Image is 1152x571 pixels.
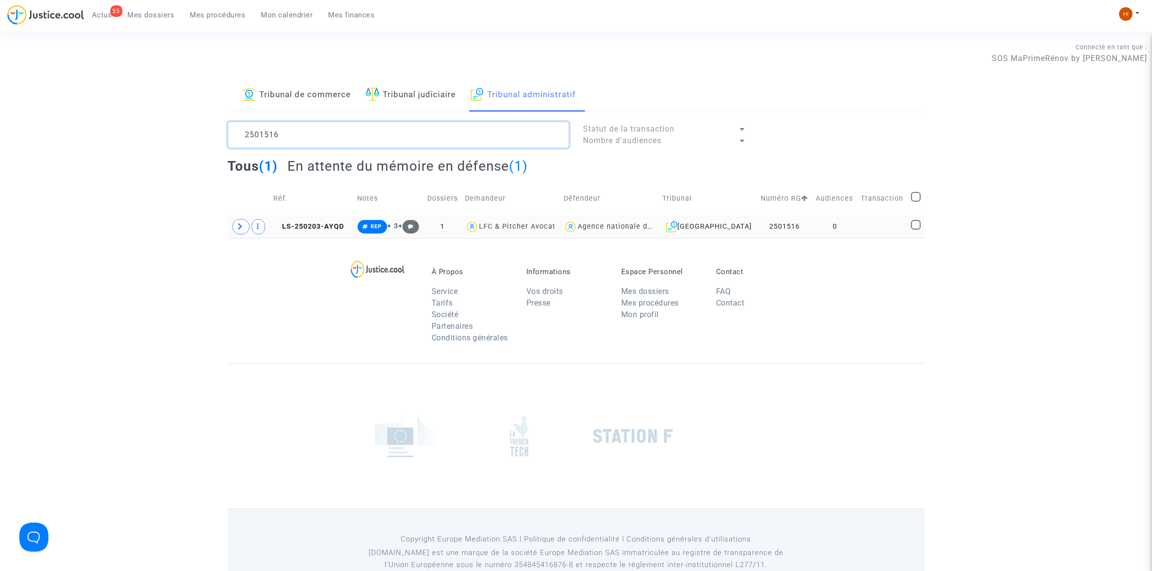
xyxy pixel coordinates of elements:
[593,429,673,443] img: stationf.png
[398,222,419,230] span: +
[432,333,508,342] a: Conditions générales
[662,221,754,233] div: [GEOGRAPHIC_DATA]
[128,11,175,19] span: Mes dossiers
[465,220,479,234] img: icon-user.svg
[583,124,675,133] span: Statut de la transaction
[432,287,458,296] a: Service
[666,221,677,233] img: icon-archive.svg
[479,222,555,231] div: LFC & Pitcher Avocat
[716,287,731,296] a: FAQ
[84,8,120,22] a: 55Actus
[356,547,796,571] p: [DOMAIN_NAME] est une marque de la société Europe Mediation SAS immatriculée au registre de tr...
[578,222,684,231] div: Agence nationale de l'habitat
[509,158,528,174] span: (1)
[621,298,679,307] a: Mes procédures
[356,533,796,545] p: Copyright Europe Mediation SAS l Politique de confidentialité l Conditions générales d’utilisa...
[423,181,462,216] td: Dossiers
[1076,44,1147,51] span: Connecté en tant que :
[375,415,435,457] img: europe_commision.png
[110,5,122,17] div: 55
[120,8,182,22] a: Mes dossiers
[432,310,459,319] a: Société
[716,298,745,307] a: Contact
[564,220,578,234] img: icon-user.svg
[621,267,702,276] p: Espace Personnel
[321,8,383,22] a: Mes finances
[857,181,908,216] td: Transaction
[526,287,563,296] a: Vos droits
[526,267,607,276] p: Informations
[560,181,659,216] td: Défendeur
[423,216,462,238] td: 1
[261,11,313,19] span: Mon calendrier
[351,261,404,278] img: logo-lg.svg
[471,79,576,112] a: Tribunal administratif
[1119,7,1133,21] img: fc99b196863ffcca57bb8fe2645aafd9
[757,181,812,216] td: Numéro RG
[242,88,256,101] img: icon-banque.svg
[432,267,512,276] p: À Propos
[228,158,278,175] h2: Tous
[242,79,351,112] a: Tribunal de commerce
[432,322,473,331] a: Partenaires
[432,298,453,307] a: Tarifs
[366,88,379,101] img: icon-faciliter-sm.svg
[621,310,659,319] a: Mon profil
[462,181,560,216] td: Demandeur
[182,8,254,22] a: Mes procédures
[387,222,398,230] span: + 3
[366,79,456,112] a: Tribunal judiciaire
[526,298,551,307] a: Presse
[812,181,857,216] td: Audiences
[583,136,662,145] span: Nombre d'audiences
[371,223,382,230] span: REP
[659,181,757,216] td: Tribunal
[190,11,246,19] span: Mes procédures
[329,11,375,19] span: Mes finances
[716,267,796,276] p: Contact
[19,523,48,552] iframe: Help Scout Beacon - Open
[259,158,278,174] span: (1)
[287,158,528,175] h2: En attente du mémoire en défense
[7,5,84,25] img: jc-logo.svg
[273,222,344,231] span: LS-250203-AYQD
[471,88,484,101] img: icon-archive.svg
[270,181,354,216] td: Réf.
[757,216,812,238] td: 2501516
[354,181,424,216] td: Notes
[92,11,112,19] span: Actus
[621,287,669,296] a: Mes dossiers
[254,8,321,22] a: Mon calendrier
[812,216,857,238] td: 0
[510,416,528,457] img: french_tech.png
